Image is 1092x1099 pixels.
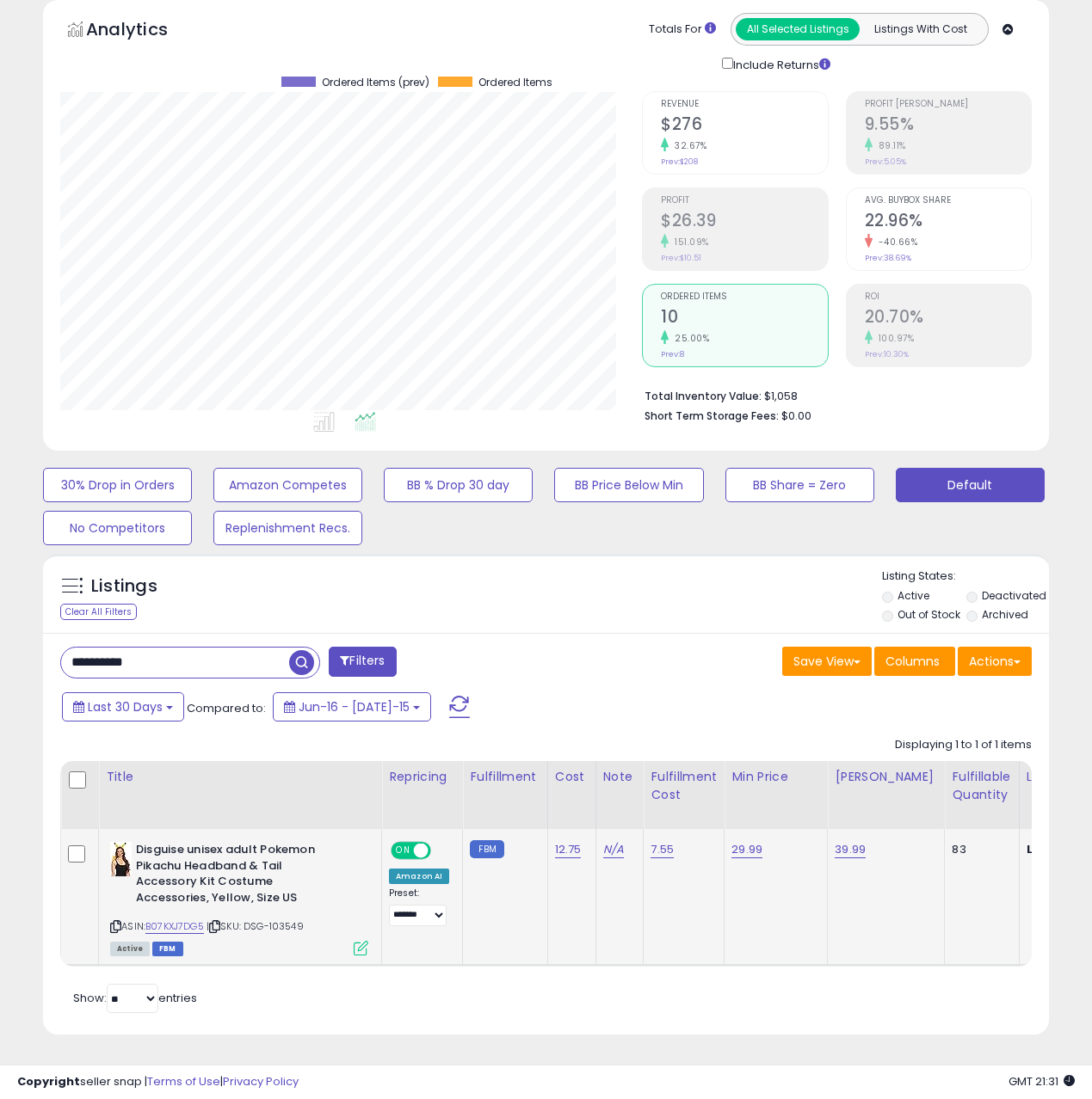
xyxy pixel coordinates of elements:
a: 12.75 [555,841,582,858]
h5: Listings [91,574,157,599]
h5: Analytics [86,17,201,46]
small: Prev: $10.51 [661,253,701,263]
small: 151.09% [669,236,709,249]
div: Preset: [389,887,449,926]
div: ASIN: [110,842,368,954]
b: Disguise unisex adult Pokemon Pikachu Headband & Tail Accessory Kit Costume Accessories, Yellow, ... [136,842,345,910]
div: Fulfillable Quantity [952,768,1011,804]
span: ON [392,844,414,858]
button: No Competitors [43,511,192,545]
small: 32.67% [669,139,706,152]
span: Ordered Items [661,292,827,302]
button: Amazon Competes [213,468,362,502]
label: Archived [982,607,1028,622]
button: BB Share = Zero [725,468,874,502]
button: Filters [329,647,396,677]
button: Actions [958,647,1032,676]
p: Listing States: [882,568,1049,585]
button: BB Price Below Min [554,468,703,502]
span: Columns [885,653,940,670]
div: Amazon AI [389,869,449,884]
button: 30% Drop in Orders [43,468,192,502]
div: Title [106,768,374,786]
h2: 22.96% [865,211,1031,234]
small: Prev: $208 [661,157,698,167]
a: 29.99 [731,841,762,858]
h2: $26.39 [661,211,827,234]
span: All listings currently available for purchase on Amazon [110,942,150,956]
span: Profit [661,196,827,206]
small: Prev: 5.05% [865,157,906,167]
div: Include Returns [709,54,851,74]
h2: 10 [661,307,827,330]
div: seller snap | | [17,1074,299,1090]
div: Repricing [389,768,455,786]
span: Last 30 Days [88,698,163,715]
span: Ordered Items [478,77,552,89]
span: Avg. Buybox Share [865,196,1031,206]
small: FBM [470,840,503,858]
a: 7.55 [651,841,674,858]
small: Prev: 8 [661,349,684,359]
button: Columns [874,647,955,676]
button: Last 30 Days [62,692,184,721]
span: OFF [429,844,456,858]
a: 39.99 [835,841,866,858]
small: 100.97% [873,332,915,345]
a: Privacy Policy [223,1073,299,1090]
h2: $276 [661,114,827,138]
div: Cost [555,768,589,786]
label: Out of Stock [898,607,960,622]
small: 25.00% [669,332,709,345]
span: $0.00 [781,408,811,424]
b: Total Inventory Value: [645,389,762,403]
span: 2025-08-15 21:31 GMT [1009,1073,1075,1090]
button: BB % Drop 30 day [384,468,533,502]
div: Displaying 1 to 1 of 1 items [895,737,1032,753]
b: Short Term Storage Fees: [645,408,779,423]
button: Replenishment Recs. [213,511,362,545]
div: Note [603,768,637,786]
div: Fulfillment Cost [651,768,717,804]
span: Compared to: [187,700,266,716]
a: Terms of Use [147,1073,220,1090]
small: Prev: 38.69% [865,253,911,263]
a: N/A [603,841,624,858]
button: Save View [782,647,872,676]
small: 89.11% [873,139,906,152]
img: 41RqGEMAr2L._SL40_.jpg [110,842,132,876]
strong: Copyright [17,1073,80,1090]
span: Revenue [661,100,827,109]
div: Fulfillment [470,768,540,786]
small: Prev: 10.30% [865,349,909,359]
div: Totals For [649,21,716,38]
a: B07KXJ7DG5 [145,919,204,934]
label: Active [898,588,929,603]
h2: 20.70% [865,307,1031,330]
span: Ordered Items (prev) [322,77,429,89]
div: Clear All Filters [60,604,137,620]
span: FBM [152,942,183,956]
button: All Selected Listings [736,18,860,40]
li: $1,058 [645,384,1019,405]
button: Jun-16 - [DATE]-15 [273,692,431,721]
span: | SKU: DSG-103549 [207,919,304,933]
span: Show: entries [73,990,197,1006]
button: Default [896,468,1045,502]
small: -40.66% [873,236,918,249]
label: Deactivated [982,588,1046,603]
div: Min Price [731,768,820,786]
span: Profit [PERSON_NAME] [865,100,1031,109]
h2: 9.55% [865,114,1031,138]
button: Listings With Cost [859,18,983,40]
span: ROI [865,292,1031,302]
div: [PERSON_NAME] [835,768,937,786]
div: 83 [952,842,1005,857]
span: Jun-16 - [DATE]-15 [299,698,410,715]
